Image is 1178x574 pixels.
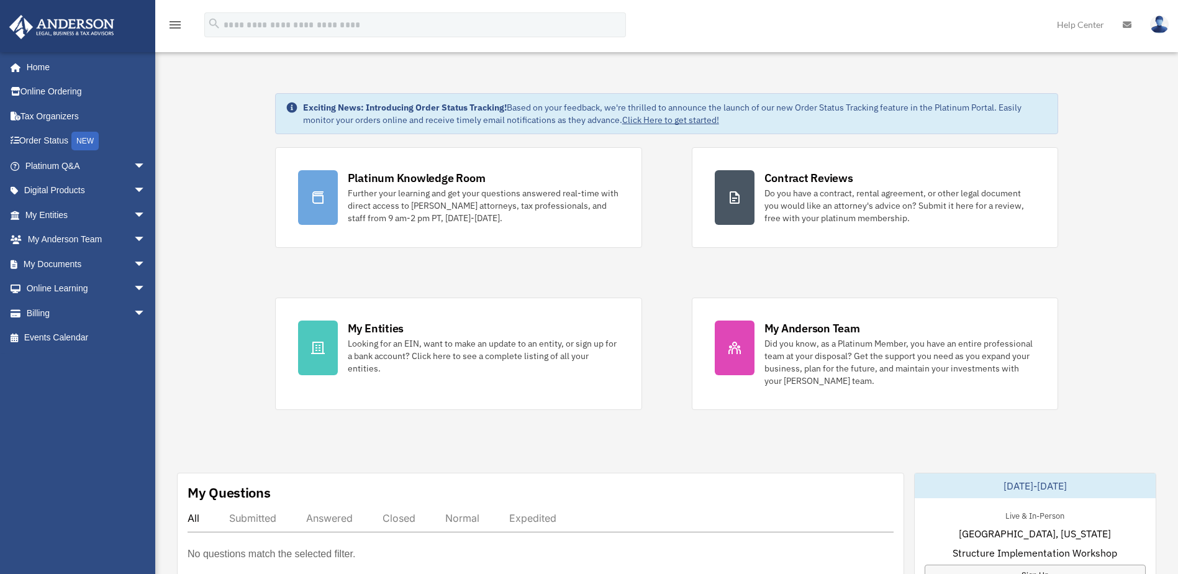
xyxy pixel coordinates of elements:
a: Tax Organizers [9,104,165,129]
div: Platinum Knowledge Room [348,170,486,186]
div: Normal [445,512,479,524]
a: menu [168,22,183,32]
div: My Questions [188,483,271,502]
img: User Pic [1150,16,1169,34]
a: Click Here to get started! [622,114,719,125]
div: Further your learning and get your questions answered real-time with direct access to [PERSON_NAM... [348,187,619,224]
p: No questions match the selected filter. [188,545,355,563]
div: Based on your feedback, we're thrilled to announce the launch of our new Order Status Tracking fe... [303,101,1048,126]
span: Structure Implementation Workshop [953,545,1117,560]
i: menu [168,17,183,32]
strong: Exciting News: Introducing Order Status Tracking! [303,102,507,113]
span: arrow_drop_down [134,203,158,228]
a: Billingarrow_drop_down [9,301,165,326]
span: arrow_drop_down [134,252,158,277]
div: My Anderson Team [764,321,860,336]
a: Platinum Q&Aarrow_drop_down [9,153,165,178]
span: arrow_drop_down [134,178,158,204]
a: Platinum Knowledge Room Further your learning and get your questions answered real-time with dire... [275,147,642,248]
span: [GEOGRAPHIC_DATA], [US_STATE] [959,526,1111,541]
div: Contract Reviews [764,170,853,186]
div: Answered [306,512,353,524]
a: Events Calendar [9,326,165,350]
div: Closed [383,512,415,524]
div: All [188,512,199,524]
div: Live & In-Person [995,508,1074,521]
div: Did you know, as a Platinum Member, you have an entire professional team at your disposal? Get th... [764,337,1036,387]
div: [DATE]-[DATE] [915,473,1156,498]
a: My Anderson Teamarrow_drop_down [9,227,165,252]
span: arrow_drop_down [134,301,158,326]
a: Order StatusNEW [9,129,165,154]
a: My Entitiesarrow_drop_down [9,203,165,227]
a: My Anderson Team Did you know, as a Platinum Member, you have an entire professional team at your... [692,298,1059,410]
div: Looking for an EIN, want to make an update to an entity, or sign up for a bank account? Click her... [348,337,619,375]
img: Anderson Advisors Platinum Portal [6,15,118,39]
i: search [207,17,221,30]
a: Online Ordering [9,80,165,104]
span: arrow_drop_down [134,276,158,302]
span: arrow_drop_down [134,227,158,253]
div: Submitted [229,512,276,524]
span: arrow_drop_down [134,153,158,179]
div: Do you have a contract, rental agreement, or other legal document you would like an attorney's ad... [764,187,1036,224]
a: Home [9,55,158,80]
div: NEW [71,132,99,150]
a: Contract Reviews Do you have a contract, rental agreement, or other legal document you would like... [692,147,1059,248]
a: My Entities Looking for an EIN, want to make an update to an entity, or sign up for a bank accoun... [275,298,642,410]
a: My Documentsarrow_drop_down [9,252,165,276]
div: My Entities [348,321,404,336]
a: Digital Productsarrow_drop_down [9,178,165,203]
div: Expedited [509,512,556,524]
a: Online Learningarrow_drop_down [9,276,165,301]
